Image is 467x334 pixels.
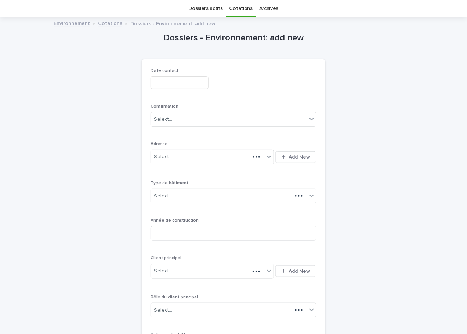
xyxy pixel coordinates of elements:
[151,142,168,146] span: Adresse
[151,181,188,185] span: Type de bâtiment
[151,256,181,260] span: Client principal
[151,218,199,223] span: Année de construction
[54,19,90,27] a: Environnement
[275,265,316,277] button: Add New
[151,69,178,73] span: Date contact
[154,116,172,123] div: Select...
[154,267,172,275] div: Select...
[98,19,122,27] a: Cotations
[289,155,310,160] span: Add New
[154,306,172,314] div: Select...
[154,153,172,161] div: Select...
[130,19,216,27] p: Dossiers - Environnement: add new
[142,33,325,43] h1: Dossiers - Environnement: add new
[154,192,172,200] div: Select...
[151,295,198,299] span: Rôle du client principal
[275,151,316,163] button: Add New
[289,269,310,274] span: Add New
[151,104,178,109] span: Confirmation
